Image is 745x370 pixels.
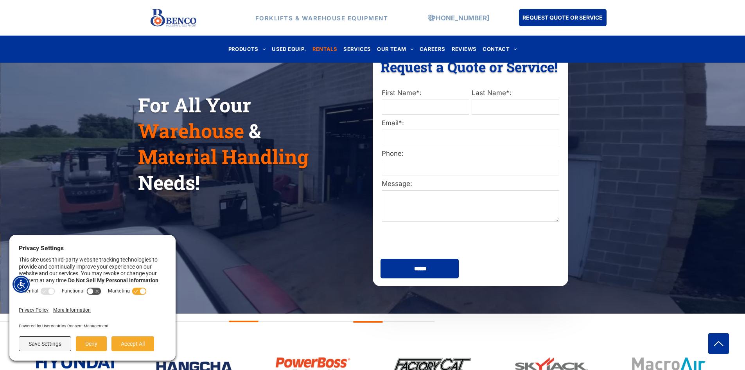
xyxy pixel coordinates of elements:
[381,58,558,76] span: Request a Quote or Service!
[312,44,337,54] span: RENTALS
[225,44,269,54] a: PRODUCTS
[382,149,559,159] label: Phone:
[340,44,374,54] a: SERVICES
[374,44,416,54] a: OUR TEAM
[429,14,489,22] a: [PHONE_NUMBER]
[382,118,559,128] label: Email*:
[309,44,341,54] a: RENTALS
[138,92,251,118] span: For All Your
[138,170,200,195] span: Needs!
[522,10,603,25] span: REQUEST QUOTE OR SERVICE
[472,88,559,98] label: Last Name*:
[269,44,309,54] a: USED EQUIP.
[138,144,309,170] span: Material Handling
[381,227,488,254] iframe: reCAPTCHA
[416,44,449,54] a: CAREERS
[249,118,261,144] span: &
[449,44,480,54] a: REVIEWS
[13,276,30,293] div: Accessibility Menu
[479,44,520,54] a: CONTACT
[138,118,244,144] span: Warehouse
[255,14,388,22] strong: FORKLIFTS & WAREHOUSE EQUIPMENT
[382,179,559,189] label: Message:
[519,9,607,26] a: REQUEST QUOTE OR SERVICE
[382,88,469,98] label: First Name*:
